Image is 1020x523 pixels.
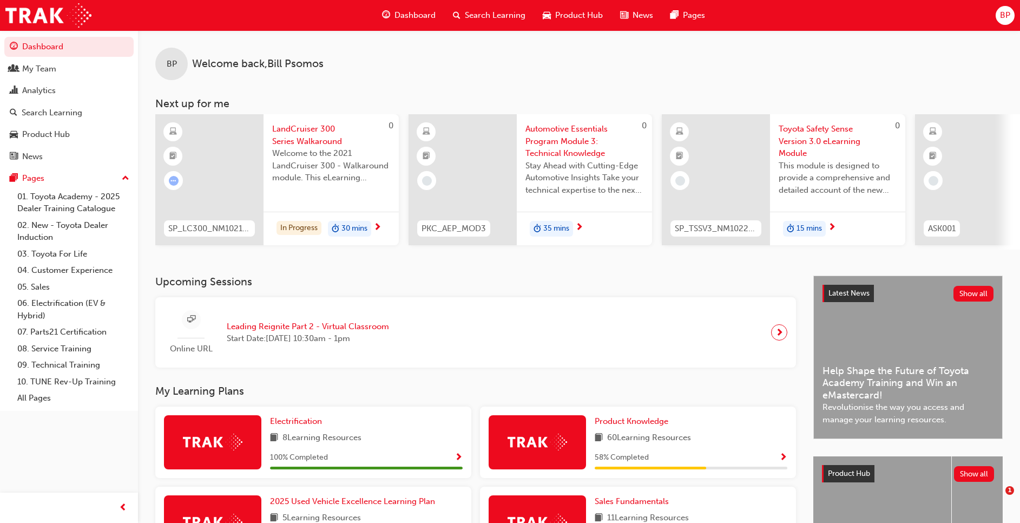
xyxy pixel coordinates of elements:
[13,324,134,341] a: 07. Parts21 Certification
[444,4,534,27] a: search-iconSearch Learning
[10,64,18,74] span: people-icon
[423,149,430,164] span: booktick-icon
[13,295,134,324] a: 06. Electrification (EV & Hybrid)
[929,125,937,139] span: learningResourceType_ELEARNING-icon
[270,496,435,506] span: 2025 Used Vehicle Excellence Learning Plan
[611,4,662,27] a: news-iconNews
[595,415,673,428] a: Product Knowledge
[10,86,18,96] span: chart-icon
[272,123,390,147] span: LandCruiser 300 Series Walkaround
[10,174,18,184] span: pages-icon
[828,223,836,233] span: next-icon
[10,108,17,118] span: search-icon
[270,416,322,426] span: Electrification
[164,343,218,355] span: Online URL
[1005,486,1014,495] span: 1
[422,176,432,186] span: learningRecordVerb_NONE-icon
[13,374,134,390] a: 10. TUNE Rev-Up Training
[1000,9,1010,22] span: BP
[169,149,177,164] span: booktick-icon
[455,451,463,465] button: Show Progress
[633,9,653,22] span: News
[779,160,897,197] span: This module is designed to provide a comprehensive and detailed account of the new enhanced Toyot...
[122,172,129,186] span: up-icon
[797,223,822,235] span: 15 mins
[155,276,796,288] h3: Upcoming Sessions
[555,9,603,22] span: Product Hub
[169,176,179,186] span: learningRecordVerb_ATTEMPT-icon
[620,9,628,22] span: news-icon
[155,385,796,397] h3: My Learning Plans
[4,125,134,145] a: Product Hub
[642,121,647,130] span: 0
[13,246,134,263] a: 03. Toyota For Life
[595,496,669,506] span: Sales Fundamentals
[138,97,1020,110] h3: Next up for me
[662,4,714,27] a: pages-iconPages
[13,357,134,374] a: 09. Technical Training
[595,452,649,464] span: 58 % Completed
[996,6,1015,25] button: BP
[4,168,134,188] button: Pages
[389,121,393,130] span: 0
[10,130,18,140] span: car-icon
[822,365,993,402] span: Help Shape the Future of Toyota Academy Training and Win an eMastercard!
[277,221,321,236] div: In Progress
[183,434,242,450] img: Trak
[5,3,91,28] a: Trak
[169,125,177,139] span: learningResourceType_ELEARNING-icon
[779,123,897,160] span: Toyota Safety Sense Version 3.0 eLearning Module
[373,223,381,233] span: next-icon
[270,495,439,508] a: 2025 Used Vehicle Excellence Learning Plan
[22,107,82,119] div: Search Learning
[676,149,683,164] span: booktick-icon
[10,152,18,162] span: news-icon
[13,217,134,246] a: 02. New - Toyota Dealer Induction
[119,501,127,515] span: prev-icon
[543,9,551,22] span: car-icon
[954,466,995,482] button: Show all
[822,465,994,482] a: Product HubShow all
[929,176,938,186] span: learningRecordVerb_NONE-icon
[575,223,583,233] span: next-icon
[4,35,134,168] button: DashboardMy TeamAnalyticsSearch LearningProduct HubNews
[828,469,870,478] span: Product Hub
[394,9,436,22] span: Dashboard
[227,321,389,333] span: Leading Reignite Part 2 - Virtual Classroom
[675,176,685,186] span: learningRecordVerb_NONE-icon
[775,325,784,340] span: next-icon
[534,222,541,236] span: duration-icon
[779,453,787,463] span: Show Progress
[508,434,567,450] img: Trak
[332,222,339,236] span: duration-icon
[4,59,134,79] a: My Team
[423,125,430,139] span: learningResourceType_ELEARNING-icon
[10,42,18,52] span: guage-icon
[164,306,787,359] a: Online URLLeading Reignite Part 2 - Virtual ClassroomStart Date:[DATE] 10:30am - 1pm
[683,9,705,22] span: Pages
[455,453,463,463] span: Show Progress
[662,114,905,245] a: 0SP_TSSV3_NM1022_ELToyota Safety Sense Version 3.0 eLearning ModuleThis module is designed to pro...
[22,63,56,75] div: My Team
[465,9,525,22] span: Search Learning
[4,81,134,101] a: Analytics
[4,37,134,57] a: Dashboard
[382,9,390,22] span: guage-icon
[22,128,70,141] div: Product Hub
[675,223,757,235] span: SP_TSSV3_NM1022_EL
[928,223,956,235] span: ASK001
[607,432,691,445] span: 60 Learning Resources
[534,4,611,27] a: car-iconProduct Hub
[168,223,251,235] span: SP_LC300_NM1021_EL1
[822,285,993,302] a: Latest NewsShow all
[822,401,993,426] span: Revolutionise the way you access and manage your learning resources.
[13,390,134,407] a: All Pages
[282,432,361,445] span: 8 Learning Resources
[270,432,278,445] span: book-icon
[525,160,643,197] span: Stay Ahead with Cutting-Edge Automotive Insights Take your technical expertise to the next level ...
[167,58,177,70] span: BP
[13,279,134,296] a: 05. Sales
[227,332,389,345] span: Start Date: [DATE] 10:30am - 1pm
[595,432,603,445] span: book-icon
[270,452,328,464] span: 100 % Completed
